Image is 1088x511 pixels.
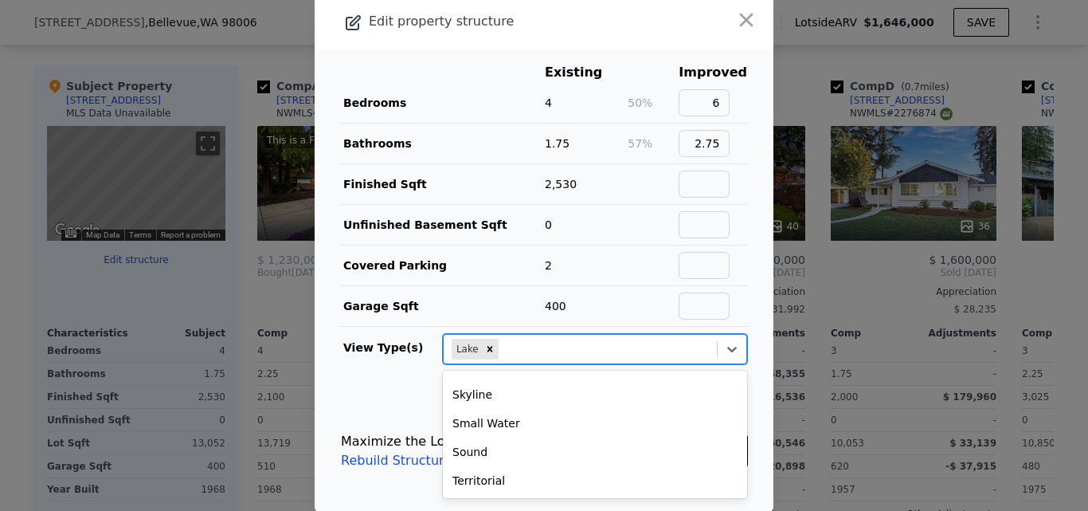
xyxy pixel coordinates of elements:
[545,300,566,312] span: 400
[340,124,544,164] td: Bathrooms
[340,286,544,327] td: Garage Sqft
[443,380,747,409] div: Skyline
[678,62,748,83] th: Improved
[545,137,569,150] span: 1.75
[340,205,544,246] td: Unfinished Basement Sqft
[340,164,544,205] td: Finished Sqft
[628,96,652,109] span: 50%
[544,62,627,83] th: Existing
[443,438,747,466] div: Sound
[341,432,452,451] div: Maximize the Lot
[452,339,481,360] div: Lake
[545,96,552,109] span: 4
[340,246,544,286] td: Covered Parking
[315,10,682,33] div: Edit property structure
[545,218,552,231] span: 0
[628,137,652,150] span: 57%
[545,259,552,272] span: 2
[545,178,577,191] span: 2,530
[443,466,747,495] div: Territorial
[341,451,452,470] a: Rebuild Structure
[340,327,442,365] td: View Type(s)
[481,339,499,360] div: Remove Lake
[443,409,747,438] div: Small Water
[340,83,544,124] td: Bedrooms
